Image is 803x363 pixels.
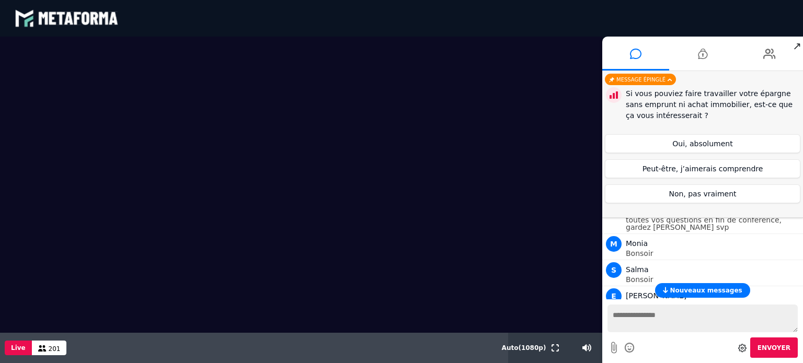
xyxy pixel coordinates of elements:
span: Salma [626,265,649,274]
span: 201 [49,345,61,353]
span: Envoyer [758,344,790,352]
p: Bonsoir [626,250,800,257]
span: Auto ( 1080 p) [502,344,546,352]
span: ↗ [791,37,803,55]
button: Non, pas vraiment [605,184,800,203]
span: Nouveaux messages [670,287,742,294]
div: Si vous pouviez faire travailler votre épargne sans emprunt ni achat immobilier, est-ce que ça vo... [626,88,800,121]
button: Envoyer [750,337,798,358]
button: Peut-être, j’aimerais comprendre [605,159,800,178]
p: [PERSON_NAME] [PERSON_NAME] répondra à toutes vos questions en fin de conférence, gardez [PERSON_... [626,209,800,231]
span: Monia [626,239,648,248]
span: M [606,236,622,252]
button: Auto(1080p) [500,333,548,363]
button: Nouveaux messages [655,283,750,298]
div: Message épinglé [605,74,676,85]
p: Bonsoir [626,276,800,283]
button: Oui, absolument [605,134,800,153]
button: Live [5,341,32,355]
span: S [606,262,622,278]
